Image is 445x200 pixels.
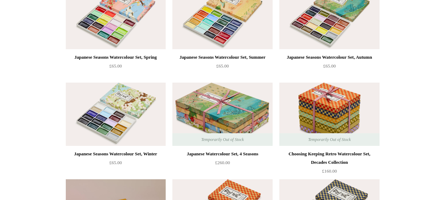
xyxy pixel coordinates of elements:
[279,83,379,146] a: Choosing Keeping Retro Watercolour Set, Decades Collection Choosing Keeping Retro Watercolour Set...
[281,53,377,62] div: Japanese Seasons Watercolour Set, Autumn
[109,63,122,69] span: £65.00
[66,83,166,146] img: Japanese Seasons Watercolour Set, Winter
[172,150,272,179] a: Japanese Watercolour Set, 4 Seasons £260.00
[68,53,164,62] div: Japanese Seasons Watercolour Set, Spring
[66,83,166,146] a: Japanese Seasons Watercolour Set, Winter Japanese Seasons Watercolour Set, Winter
[322,168,337,174] span: £160.00
[194,133,251,146] span: Temporarily Out of Stock
[279,150,379,179] a: Choosing Keeping Retro Watercolour Set, Decades Collection £160.00
[323,63,336,69] span: £65.00
[172,83,272,146] a: Japanese Watercolour Set, 4 Seasons Japanese Watercolour Set, 4 Seasons Temporarily Out of Stock
[66,53,166,82] a: Japanese Seasons Watercolour Set, Spring £65.00
[301,133,358,146] span: Temporarily Out of Stock
[216,63,229,69] span: £65.00
[172,53,272,82] a: Japanese Seasons Watercolour Set, Summer £65.00
[279,83,379,146] img: Choosing Keeping Retro Watercolour Set, Decades Collection
[68,150,164,158] div: Japanese Seasons Watercolour Set, Winter
[174,53,271,62] div: Japanese Seasons Watercolour Set, Summer
[281,150,377,167] div: Choosing Keeping Retro Watercolour Set, Decades Collection
[279,53,379,82] a: Japanese Seasons Watercolour Set, Autumn £65.00
[109,160,122,165] span: £65.00
[215,160,230,165] span: £260.00
[172,83,272,146] img: Japanese Watercolour Set, 4 Seasons
[174,150,271,158] div: Japanese Watercolour Set, 4 Seasons
[66,150,166,179] a: Japanese Seasons Watercolour Set, Winter £65.00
